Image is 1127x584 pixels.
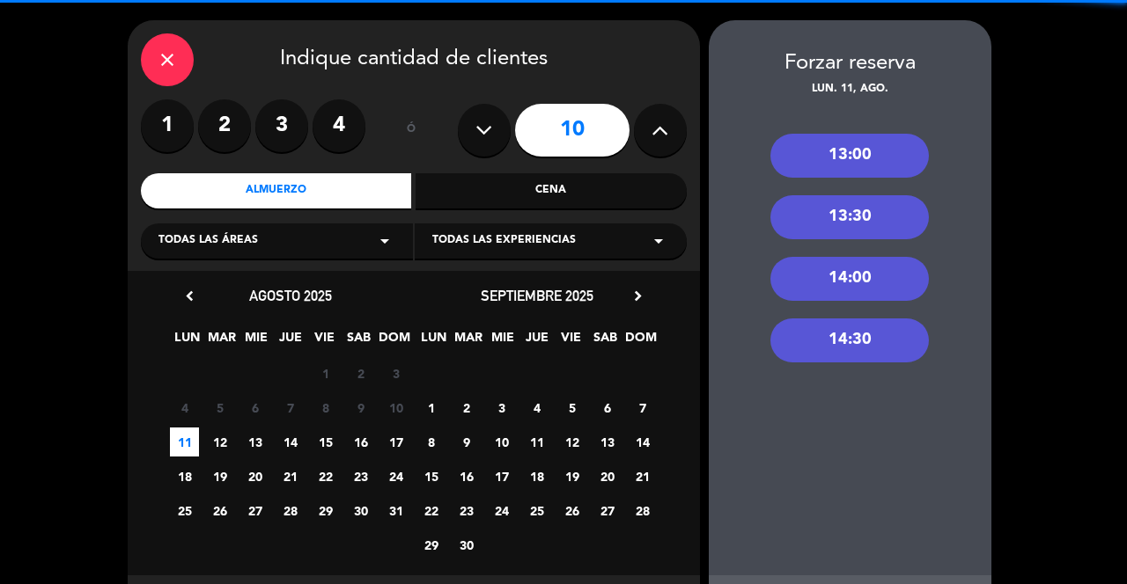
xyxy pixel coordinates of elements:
[276,393,305,422] span: 7
[346,462,375,491] span: 23
[170,462,199,491] span: 18
[141,173,412,208] div: Almuerzo
[628,462,657,491] span: 21
[628,393,657,422] span: 7
[629,287,647,305] i: chevron_right
[311,462,340,491] span: 22
[344,327,373,356] span: SAB
[416,462,446,491] span: 15
[770,134,929,178] div: 13:00
[276,327,305,356] span: JUE
[416,393,446,422] span: 1
[522,496,551,525] span: 25
[241,327,270,356] span: MIE
[381,462,410,491] span: 24
[770,257,929,301] div: 14:00
[522,427,551,456] span: 11
[381,496,410,525] span: 31
[311,359,340,388] span: 1
[453,327,482,356] span: MAR
[593,393,622,422] span: 6
[593,462,622,491] span: 20
[648,230,669,252] i: arrow_drop_down
[180,287,199,305] i: chevron_left
[346,359,375,388] span: 2
[432,232,576,250] span: Todas las experiencias
[452,530,481,559] span: 30
[276,496,305,525] span: 28
[416,530,446,559] span: 29
[487,496,516,525] span: 24
[487,393,516,422] span: 3
[173,327,202,356] span: LUN
[249,287,332,304] span: agosto 2025
[170,427,199,456] span: 11
[591,327,620,356] span: SAB
[416,496,446,525] span: 22
[310,327,339,356] span: VIE
[157,49,178,70] i: close
[311,393,340,422] span: 8
[383,99,440,161] div: ó
[522,462,551,491] span: 18
[276,427,305,456] span: 14
[141,33,687,86] div: Indique cantidad de clientes
[141,99,194,152] label: 1
[522,327,551,356] span: JUE
[311,496,340,525] span: 29
[452,496,481,525] span: 23
[452,393,481,422] span: 2
[240,496,269,525] span: 27
[346,496,375,525] span: 30
[416,427,446,456] span: 8
[240,427,269,456] span: 13
[416,173,687,208] div: Cena
[374,230,395,252] i: arrow_drop_down
[311,427,340,456] span: 15
[625,327,654,356] span: DOM
[240,462,269,491] span: 20
[557,427,586,456] span: 12
[346,427,375,456] span: 16
[313,99,365,152] label: 4
[557,462,586,491] span: 19
[381,427,410,456] span: 17
[452,427,481,456] span: 9
[452,462,481,491] span: 16
[487,462,516,491] span: 17
[158,232,258,250] span: Todas las áreas
[593,496,622,525] span: 27
[205,393,234,422] span: 5
[593,427,622,456] span: 13
[481,287,593,304] span: septiembre 2025
[709,81,991,99] div: lun. 11, ago.
[628,496,657,525] span: 28
[557,393,586,422] span: 5
[170,496,199,525] span: 25
[255,99,308,152] label: 3
[770,195,929,239] div: 13:30
[346,393,375,422] span: 9
[205,496,234,525] span: 26
[198,99,251,152] label: 2
[205,462,234,491] span: 19
[207,327,236,356] span: MAR
[522,393,551,422] span: 4
[628,427,657,456] span: 14
[487,427,516,456] span: 10
[205,427,234,456] span: 12
[709,47,991,81] div: Forzar reserva
[419,327,448,356] span: LUN
[381,359,410,388] span: 3
[379,327,408,356] span: DOM
[557,496,586,525] span: 26
[488,327,517,356] span: MIE
[770,318,929,362] div: 14:30
[276,462,305,491] span: 21
[556,327,586,356] span: VIE
[240,393,269,422] span: 6
[170,393,199,422] span: 4
[381,393,410,422] span: 10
